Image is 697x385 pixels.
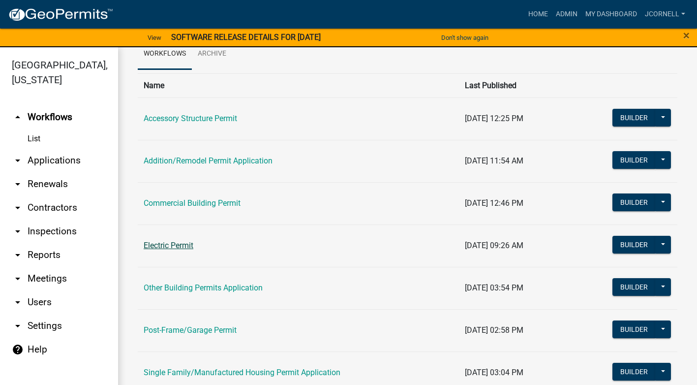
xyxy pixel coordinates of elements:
span: [DATE] 03:04 PM [465,368,523,377]
i: arrow_drop_down [12,178,24,190]
button: Builder [612,321,656,338]
i: arrow_drop_up [12,111,24,123]
a: Admin [552,5,581,24]
i: arrow_drop_down [12,155,24,166]
i: arrow_drop_down [12,296,24,308]
a: Home [524,5,552,24]
a: Other Building Permits Application [144,283,263,292]
strong: SOFTWARE RELEASE DETAILS FOR [DATE] [171,32,321,42]
i: help [12,344,24,355]
a: Post-Frame/Garage Permit [144,325,237,335]
span: [DATE] 12:46 PM [465,198,523,208]
i: arrow_drop_down [12,273,24,285]
a: Single Family/Manufactured Housing Permit Application [144,368,340,377]
button: Builder [612,151,656,169]
span: [DATE] 11:54 AM [465,156,523,165]
button: Don't show again [437,30,492,46]
button: Builder [612,193,656,211]
i: arrow_drop_down [12,202,24,214]
a: Workflows [138,38,192,70]
a: Addition/Remodel Permit Application [144,156,273,165]
button: Builder [612,236,656,254]
span: [DATE] 12:25 PM [465,114,523,123]
th: Name [138,73,459,97]
a: Commercial Building Permit [144,198,241,208]
i: arrow_drop_down [12,249,24,261]
button: Builder [612,109,656,127]
span: × [683,29,690,42]
a: Electric Permit [144,241,193,250]
a: jcornell [641,5,689,24]
th: Last Published [459,73,567,97]
i: arrow_drop_down [12,225,24,237]
a: View [144,30,165,46]
a: Accessory Structure Permit [144,114,237,123]
button: Builder [612,278,656,296]
button: Close [683,30,690,41]
span: [DATE] 03:54 PM [465,283,523,292]
span: [DATE] 02:58 PM [465,325,523,335]
button: Builder [612,363,656,381]
i: arrow_drop_down [12,320,24,332]
a: Archive [192,38,232,70]
span: [DATE] 09:26 AM [465,241,523,250]
a: My Dashboard [581,5,641,24]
